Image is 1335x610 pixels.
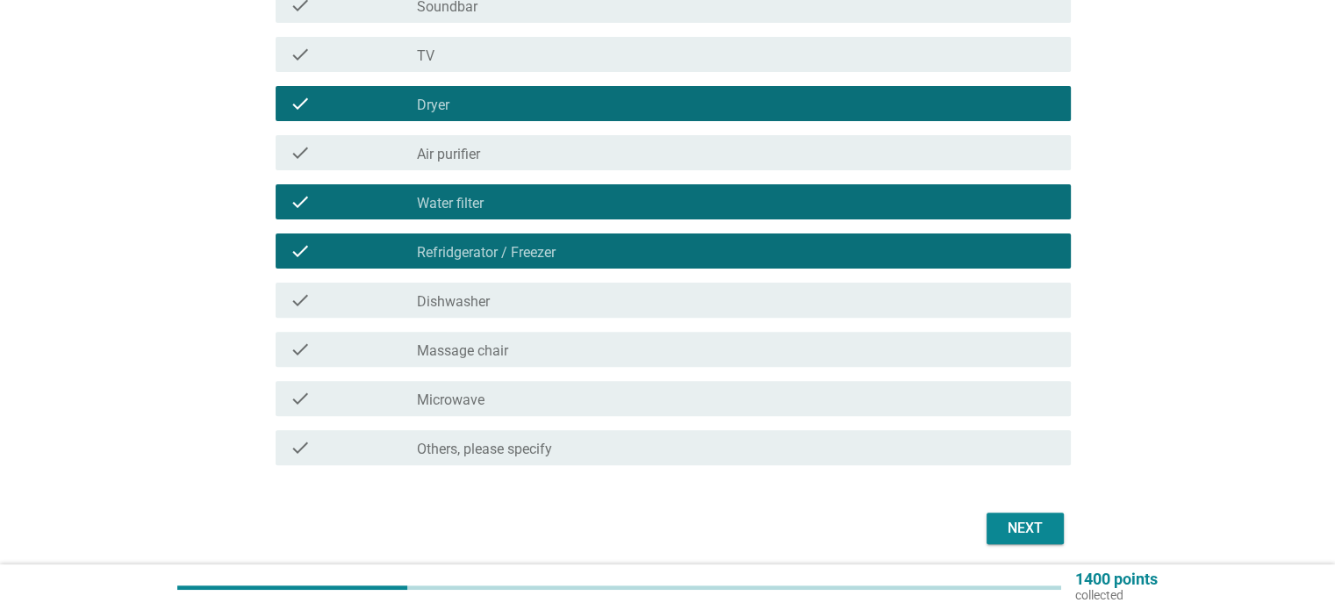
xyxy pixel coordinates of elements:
label: Water filter [417,195,484,212]
label: Massage chair [417,342,508,360]
i: check [290,388,311,409]
label: TV [417,47,434,65]
i: check [290,93,311,114]
i: check [290,339,311,360]
i: check [290,44,311,65]
label: Microwave [417,391,484,409]
div: Next [1001,518,1050,539]
p: 1400 points [1075,571,1158,587]
button: Next [987,513,1064,544]
label: Others, please specify [417,441,552,458]
i: check [290,290,311,311]
i: check [290,191,311,212]
i: check [290,240,311,262]
label: Dryer [417,97,449,114]
label: Air purifier [417,146,480,163]
label: Refridgerator / Freezer [417,244,556,262]
p: collected [1075,587,1158,603]
i: check [290,437,311,458]
i: check [290,142,311,163]
label: Dishwasher [417,293,490,311]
